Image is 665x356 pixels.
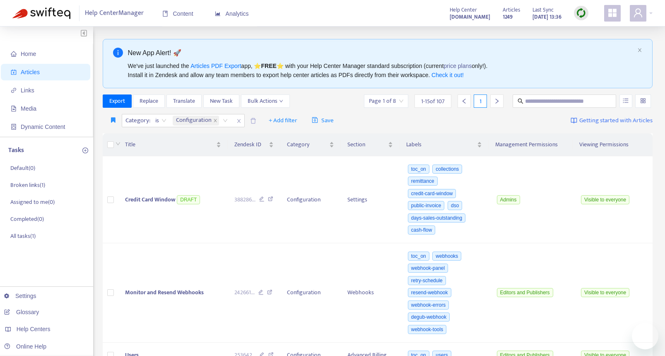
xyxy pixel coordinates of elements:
span: dso [448,201,462,210]
span: Articles [503,5,520,15]
span: close [234,116,244,126]
p: All tasks ( 1 ) [10,232,36,240]
a: price plans [444,63,472,69]
span: close [213,119,217,123]
span: is [155,114,166,127]
span: Help Center [450,5,477,15]
span: Links [21,87,34,94]
span: Media [21,105,36,112]
span: toc_on [408,165,429,174]
span: 388286 ... [234,195,255,204]
th: Category [280,133,341,156]
button: saveSave [306,114,340,127]
button: Replace [133,94,165,108]
span: public-invoice [408,201,445,210]
a: [DOMAIN_NAME] [450,12,490,22]
span: Content [162,10,193,17]
p: Assigned to me ( 0 ) [10,198,55,206]
a: Online Help [4,343,46,350]
button: New Task [203,94,239,108]
button: Translate [166,94,202,108]
span: Dynamic Content [21,124,65,130]
p: Broken links ( 1 ) [10,181,45,189]
td: Configuration [280,243,341,343]
p: Default ( 0 ) [10,164,35,172]
span: home [11,51,17,57]
span: file-image [11,106,17,111]
th: Zendesk ID [228,133,281,156]
span: webhook-tools [408,325,446,334]
th: Viewing Permissions [573,133,653,156]
span: Configuration [176,116,212,126]
span: down [279,99,283,103]
span: Category : [122,114,152,127]
span: unordered-list [623,98,629,104]
span: credit-card-window [408,189,456,198]
span: webhook-errors [408,300,449,310]
th: Title [118,133,228,156]
span: Analytics [215,10,249,17]
img: sync.dc5367851b00ba804db3.png [576,8,586,18]
p: Completed ( 0 ) [10,215,44,223]
span: Visible to everyone [581,195,629,204]
span: Configuration [173,116,219,126]
span: webhooks [432,252,461,261]
button: Export [103,94,132,108]
a: Settings [4,293,36,299]
img: image-link [571,117,577,124]
span: degub-webhook [408,312,450,322]
td: Configuration [280,156,341,243]
span: Labels [406,140,475,149]
a: Getting started with Articles [571,114,653,127]
span: left [461,98,467,104]
button: Bulk Actionsdown [241,94,290,108]
span: book [162,11,168,17]
td: Webhooks [341,243,400,343]
a: Glossary [4,309,39,315]
span: Getting started with Articles [579,116,653,126]
div: 1 [474,94,487,108]
button: unordered-list [619,94,632,108]
button: + Add filter [263,114,304,127]
span: close [637,48,642,53]
div: New App Alert! 🚀 [128,48,634,58]
span: Bulk Actions [248,97,283,106]
span: Translate [173,97,195,106]
a: Articles PDF Export [190,63,241,69]
span: 242661 ... [234,288,255,297]
span: link [11,87,17,93]
span: Last Sync [532,5,554,15]
span: Export [109,97,125,106]
span: retry-schedule [408,276,446,285]
span: New Task [210,97,233,106]
span: plus-circle [82,148,88,153]
span: Section [347,140,386,149]
span: DRAFT [177,195,200,204]
span: Help Center Manager [85,5,144,21]
span: days-sales-outstanding [408,213,465,223]
span: remittance [408,177,438,186]
span: Home [21,51,36,57]
span: save [312,117,318,123]
span: down [116,141,120,146]
span: Replace [140,97,158,106]
div: We've just launched the app, ⭐ ⭐️ with your Help Center Manager standard subscription (current on... [128,61,634,80]
img: Swifteq [12,7,70,19]
span: search [518,98,523,104]
th: Labels [400,133,489,156]
span: user [633,8,643,18]
span: Category [287,140,328,149]
span: webhook-panel [408,264,448,273]
span: delete [250,118,256,124]
span: Save [312,116,334,126]
span: Zendesk ID [234,140,267,149]
strong: [DATE] 13:36 [532,12,561,22]
span: appstore [607,8,617,18]
span: area-chart [215,11,221,17]
td: Settings [341,156,400,243]
span: Title [125,140,214,149]
span: cash-flow [408,225,436,235]
span: account-book [11,69,17,75]
span: + Add filter [269,116,297,126]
